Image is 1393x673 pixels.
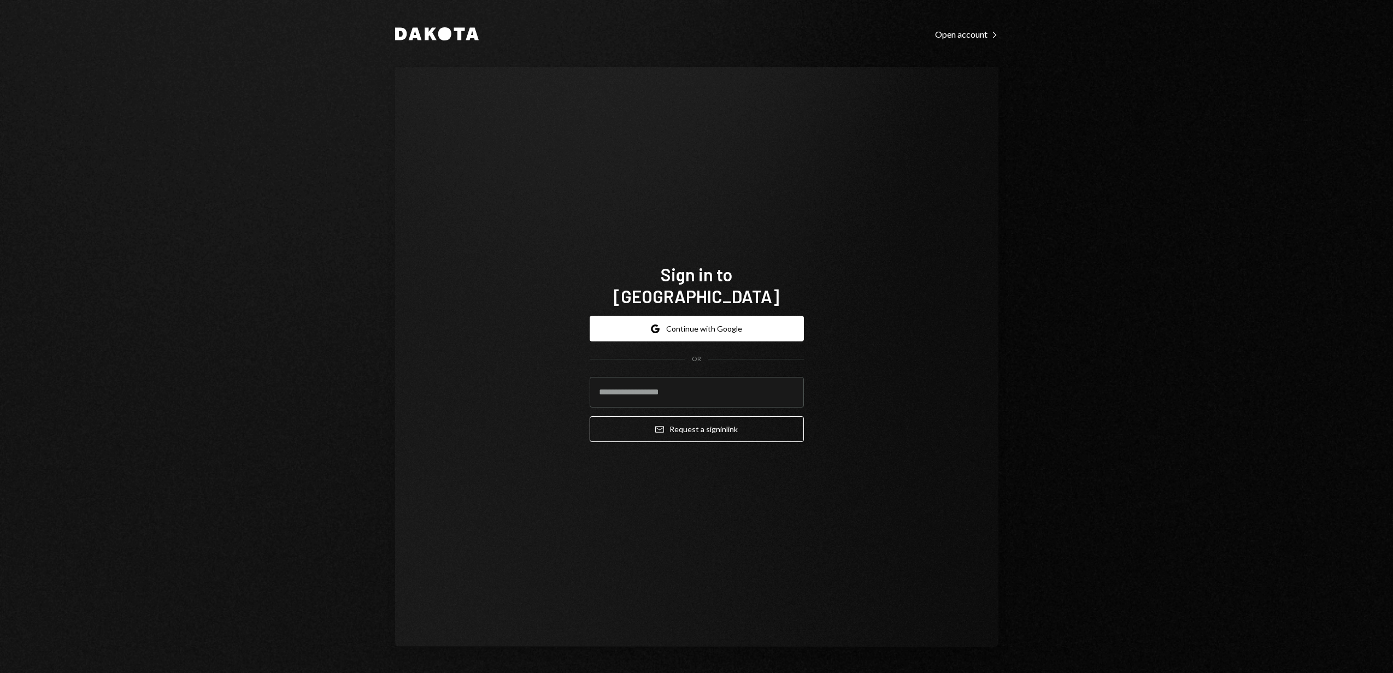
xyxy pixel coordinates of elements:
[590,316,804,341] button: Continue with Google
[935,29,998,40] div: Open account
[935,28,998,40] a: Open account
[692,355,701,364] div: OR
[590,416,804,442] button: Request a signinlink
[590,263,804,307] h1: Sign in to [GEOGRAPHIC_DATA]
